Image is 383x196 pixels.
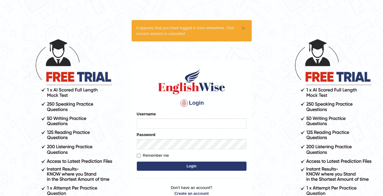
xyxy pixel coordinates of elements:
[137,154,141,158] input: Remember me
[137,98,246,108] h4: Login
[241,25,245,31] button: ×
[137,162,246,171] button: Login
[137,132,155,138] label: Password
[132,20,252,41] div: It appears that you have logged in from elsewhere. Your current session is cancelled
[157,68,226,95] img: Logo of English Wise sign in for intelligent practice with AI
[137,152,169,159] label: Remember me
[137,111,156,117] label: Username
